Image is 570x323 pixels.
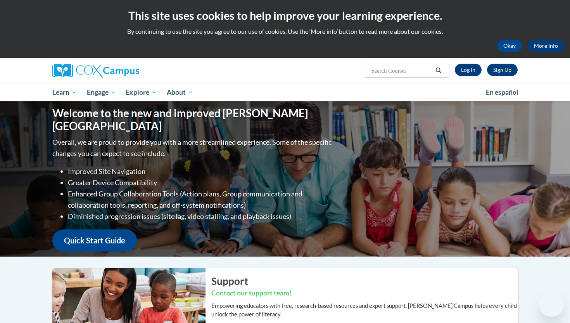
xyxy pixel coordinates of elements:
[68,177,333,188] li: Greater Device Compatibility
[52,64,200,78] a: Cox Campus
[487,64,518,76] a: Register
[68,211,333,222] li: Diminished progression issues (site lag, video stalling, and playback issues)
[52,88,77,97] span: Learn
[121,83,162,101] a: Explore
[6,27,564,36] p: By continuing to use the site you agree to our use of cookies. Use the ‘More info’ button to read...
[167,88,193,97] span: About
[68,188,333,211] li: Enhanced Group Collaboration Tools (Action plans, Group communication and collaboration tools, re...
[528,40,564,52] a: More Info
[52,64,139,78] img: Cox Campus
[486,88,518,96] span: En español
[87,88,116,97] span: Engage
[6,8,564,23] h2: This site uses cookies to help improve your learning experience.
[539,292,564,317] iframe: Button to launch messaging window
[126,88,157,97] span: Explore
[68,166,333,177] li: Improved Site Navigation
[481,84,523,101] a: En español
[82,83,121,101] a: Engage
[497,40,522,52] button: Okay
[47,83,82,101] a: Learn
[211,274,518,288] h2: Support
[211,288,518,298] h3: Contact our support team!
[433,66,444,75] button: Search
[455,64,482,76] a: Log In
[52,229,137,252] a: Quick Start Guide
[162,83,198,101] a: About
[371,66,433,75] input: Search Courses
[52,107,333,133] h1: Welcome to the new and improved [PERSON_NAME][GEOGRAPHIC_DATA]
[41,83,529,101] div: Main menu
[52,137,333,159] p: Overall, we are proud to provide you with a more streamlined experience. Some of the specific cha...
[211,302,518,319] p: Empowering educators with free, research-based resources and expert support, [PERSON_NAME] Campus...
